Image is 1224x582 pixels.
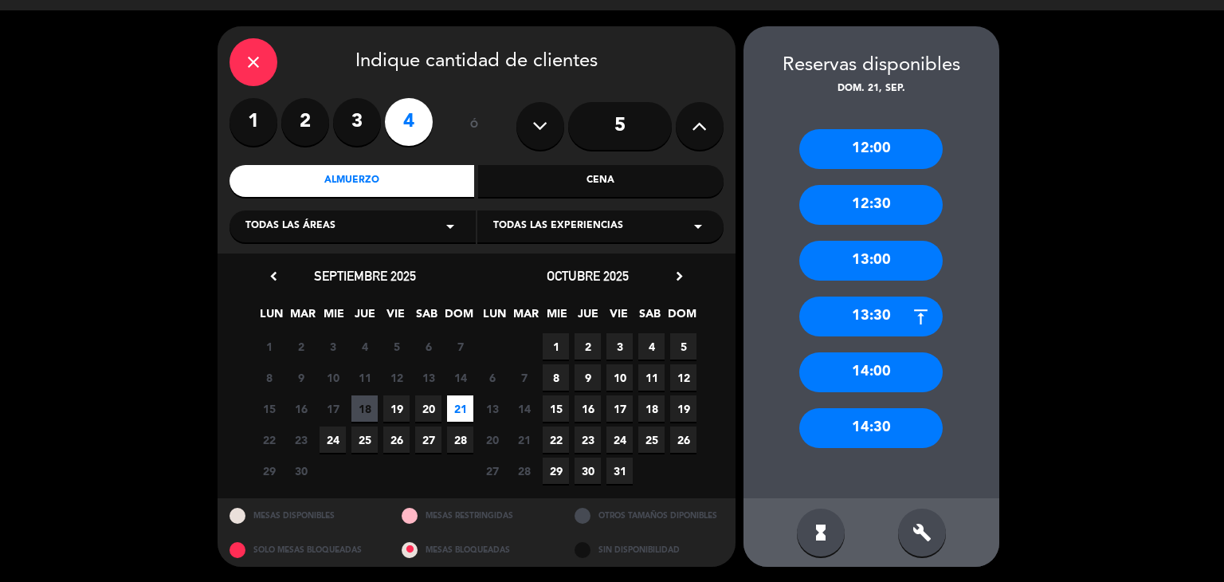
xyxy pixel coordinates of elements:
div: ó [449,98,500,154]
span: 20 [415,395,441,422]
i: hourglass_full [811,523,830,542]
span: 1 [543,333,569,360]
span: 15 [543,395,569,422]
span: MAR [512,305,539,331]
span: 23 [575,427,601,453]
span: 24 [320,427,346,453]
span: 27 [415,427,441,453]
div: SIN DISPONIBILIDAD [563,533,736,567]
div: MESAS DISPONIBLES [218,498,390,533]
span: Todas las áreas [245,218,335,234]
label: 1 [229,98,277,146]
span: JUE [351,305,378,331]
span: 19 [670,395,696,422]
span: octubre 2025 [547,268,629,284]
span: 12 [670,364,696,391]
div: Reservas disponibles [743,50,999,81]
span: 7 [511,364,537,391]
div: 12:30 [799,185,943,225]
span: 4 [351,333,378,360]
span: 12 [383,364,410,391]
i: close [244,53,263,72]
span: septiembre 2025 [314,268,416,284]
span: 20 [479,427,505,453]
span: 8 [256,364,282,391]
span: 17 [606,395,633,422]
span: 10 [606,364,633,391]
div: MESAS RESTRINGIDAS [390,498,563,533]
span: 30 [288,458,314,484]
span: 14 [447,364,473,391]
span: 6 [415,333,441,360]
label: 2 [281,98,329,146]
span: VIE [606,305,632,331]
div: 12:00 [799,129,943,169]
span: 23 [288,427,314,453]
span: 25 [638,427,665,453]
span: 11 [638,364,665,391]
span: 30 [575,458,601,484]
span: 22 [256,427,282,453]
span: 25 [351,427,378,453]
span: 16 [288,395,314,422]
i: chevron_right [671,268,688,285]
span: 4 [638,333,665,360]
span: 24 [606,427,633,453]
span: 17 [320,395,346,422]
span: 13 [415,364,441,391]
span: 21 [511,427,537,453]
span: 21 [447,395,473,422]
span: 2 [575,333,601,360]
span: 18 [638,395,665,422]
span: 15 [256,395,282,422]
i: build [912,523,932,542]
span: SAB [637,305,663,331]
span: 27 [479,458,505,484]
span: 29 [543,458,569,484]
span: MAR [289,305,316,331]
div: SOLO MESAS BLOQUEADAS [218,533,390,567]
span: 10 [320,364,346,391]
label: 4 [385,98,433,146]
div: 13:00 [799,241,943,281]
span: 1 [256,333,282,360]
div: 14:30 [799,408,943,448]
span: JUE [575,305,601,331]
i: arrow_drop_down [441,217,460,236]
div: OTROS TAMAÑOS DIPONIBLES [563,498,736,533]
span: DOM [668,305,694,331]
span: 16 [575,395,601,422]
span: SAB [414,305,440,331]
label: 3 [333,98,381,146]
span: MIE [543,305,570,331]
i: chevron_left [265,268,282,285]
span: 3 [320,333,346,360]
span: 9 [288,364,314,391]
div: Indique cantidad de clientes [229,38,724,86]
span: DOM [445,305,471,331]
div: 14:00 [799,352,943,392]
div: 13:30 [799,297,943,336]
span: 13 [479,395,505,422]
div: dom. 21, sep. [743,81,999,97]
span: LUN [258,305,284,331]
span: 26 [670,427,696,453]
span: 3 [606,333,633,360]
span: LUN [481,305,508,331]
span: 5 [383,333,410,360]
span: 14 [511,395,537,422]
div: Almuerzo [229,165,475,197]
span: 28 [511,458,537,484]
span: VIE [382,305,409,331]
span: 5 [670,333,696,360]
span: 7 [447,333,473,360]
span: Todas las experiencias [493,218,623,234]
span: 29 [256,458,282,484]
span: 11 [351,364,378,391]
span: 31 [606,458,633,484]
span: MIE [320,305,347,331]
span: 28 [447,427,473,453]
div: MESAS BLOQUEADAS [390,533,563,567]
div: Cena [478,165,724,197]
span: 26 [383,427,410,453]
